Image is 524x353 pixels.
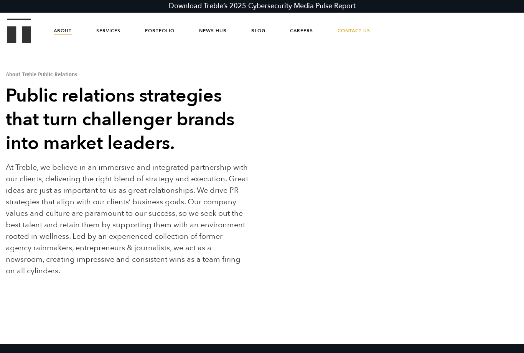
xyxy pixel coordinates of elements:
a: Blog [251,19,265,42]
a: News Hub [199,19,227,42]
a: Careers [290,19,313,42]
a: Portfolio [145,19,175,42]
a: Contact Us [338,19,370,42]
p: At Treble, we believe in an immersive and integrated partnership with our clients, delivering the... [6,162,249,277]
a: Treble Homepage [8,19,31,43]
h1: About Treble Public Relations [6,71,249,77]
img: Treble logo [7,18,31,43]
h2: Public relations strategies that turn challenger brands into market leaders. [6,84,249,155]
a: About [54,19,72,42]
a: Services [96,19,120,42]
